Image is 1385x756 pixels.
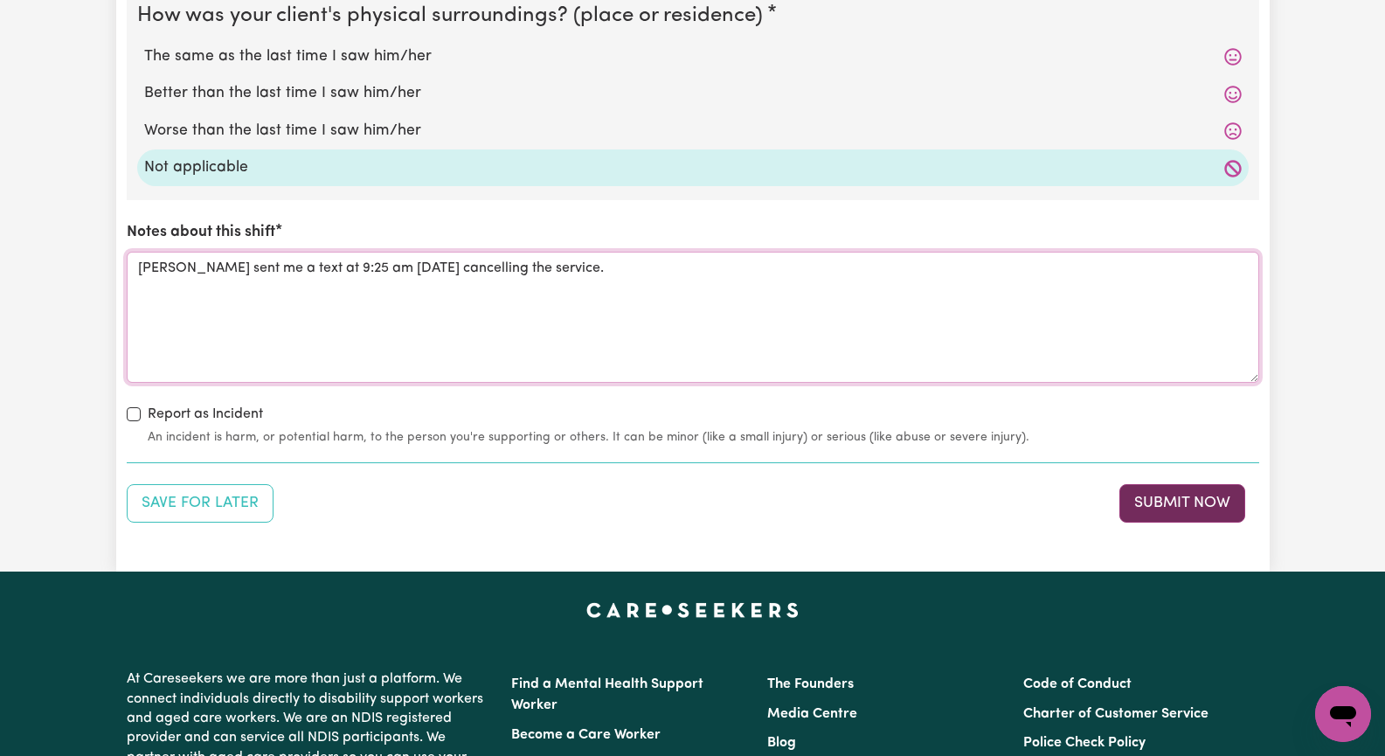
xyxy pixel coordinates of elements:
[144,120,1242,142] label: Worse than the last time I saw him/her
[1023,736,1146,750] a: Police Check Policy
[767,736,796,750] a: Blog
[767,677,854,691] a: The Founders
[144,156,1242,179] label: Not applicable
[586,603,799,617] a: Careseekers home page
[127,484,274,523] button: Save your job report
[1315,686,1371,742] iframe: Button to launch messaging window
[1023,707,1208,721] a: Charter of Customer Service
[1023,677,1132,691] a: Code of Conduct
[144,45,1242,68] label: The same as the last time I saw him/her
[511,677,703,712] a: Find a Mental Health Support Worker
[127,252,1259,383] textarea: [PERSON_NAME] sent me a text at 9:25 am [DATE] cancelling the service.
[148,404,263,425] label: Report as Incident
[127,221,275,244] label: Notes about this shift
[767,707,857,721] a: Media Centre
[144,82,1242,105] label: Better than the last time I saw him/her
[1119,484,1245,523] button: Submit your job report
[511,728,661,742] a: Become a Care Worker
[148,428,1259,447] small: An incident is harm, or potential harm, to the person you're supporting or others. It can be mino...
